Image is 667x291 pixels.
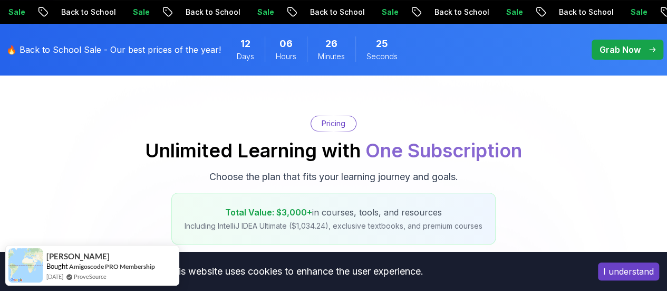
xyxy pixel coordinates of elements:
p: Back to School [176,7,247,17]
a: Amigoscode PRO Membership [69,262,155,270]
p: Sale [123,7,157,17]
span: Bought [46,262,68,270]
span: 25 Seconds [376,36,388,51]
p: Sale [372,7,405,17]
span: Seconds [366,51,398,62]
p: Sale [496,7,530,17]
span: Minutes [318,51,345,62]
span: 12 Days [240,36,250,51]
p: Back to School [51,7,123,17]
p: Sale [621,7,654,17]
span: Hours [276,51,296,62]
button: Accept cookies [598,262,659,280]
span: 26 Minutes [325,36,337,51]
p: Sale [247,7,281,17]
span: 6 Hours [279,36,293,51]
span: [DATE] [46,272,63,281]
p: Back to School [300,7,372,17]
img: provesource social proof notification image [8,248,43,283]
p: Back to School [549,7,621,17]
p: Including IntelliJ IDEA Ultimate ($1,034.24), exclusive textbooks, and premium courses [185,221,482,231]
div: This website uses cookies to enhance the user experience. [8,260,582,283]
p: Back to School [424,7,496,17]
span: [PERSON_NAME] [46,252,110,261]
a: ProveSource [74,272,107,281]
p: 🔥 Back to School Sale - Our best prices of the year! [6,43,221,56]
p: Grab Now [600,43,641,56]
span: Days [237,51,254,62]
